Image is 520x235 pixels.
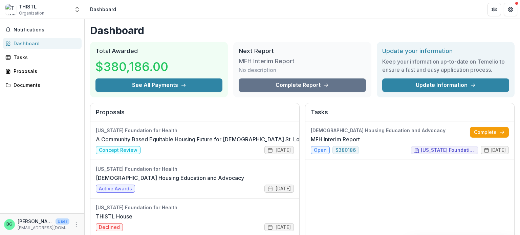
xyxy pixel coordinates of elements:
nav: breadcrumb [87,4,119,14]
div: Dashboard [90,6,116,13]
img: THISTL [5,4,16,15]
a: Dashboard [3,38,82,49]
p: No description [239,66,276,74]
a: THISTL House [96,212,132,220]
button: Get Help [504,3,517,16]
h2: Update your information [382,47,509,55]
p: [EMAIL_ADDRESS][DOMAIN_NAME] [18,225,69,231]
div: Tasks [14,54,76,61]
h2: Total Awarded [95,47,222,55]
button: More [72,220,80,229]
h2: Next Report [239,47,366,55]
h3: $380,186.00 [95,57,168,76]
button: Partners [487,3,501,16]
a: Complete Report [239,78,366,92]
a: Documents [3,79,82,91]
p: [PERSON_NAME] [18,218,53,225]
a: Tasks [3,52,82,63]
button: Notifications [3,24,82,35]
div: Proposals [14,68,76,75]
h1: Dashboard [90,24,515,37]
h3: Keep your information up-to-date on Temelio to ensure a fast and easy application process. [382,57,509,74]
a: Complete [470,127,509,138]
a: Proposals [3,66,82,77]
h3: MFH Interim Report [239,57,295,65]
div: Dashboard [14,40,76,47]
div: Beth Gombos [6,222,13,227]
button: Open entity switcher [72,3,82,16]
a: A Community Based Equitable Housing Future for [DEMOGRAPHIC_DATA] St. Louisans [96,135,316,143]
span: Organization [19,10,44,16]
button: See All Payments [95,78,222,92]
h2: Proposals [96,109,294,121]
h2: Tasks [311,109,509,121]
a: [DEMOGRAPHIC_DATA] Housing Education and Advocacy [96,174,244,182]
div: Documents [14,81,76,89]
div: THISTL [19,3,44,10]
a: MFH Interim Report [311,135,360,143]
span: Notifications [14,27,79,33]
a: Update Information [382,78,509,92]
p: User [56,218,69,225]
